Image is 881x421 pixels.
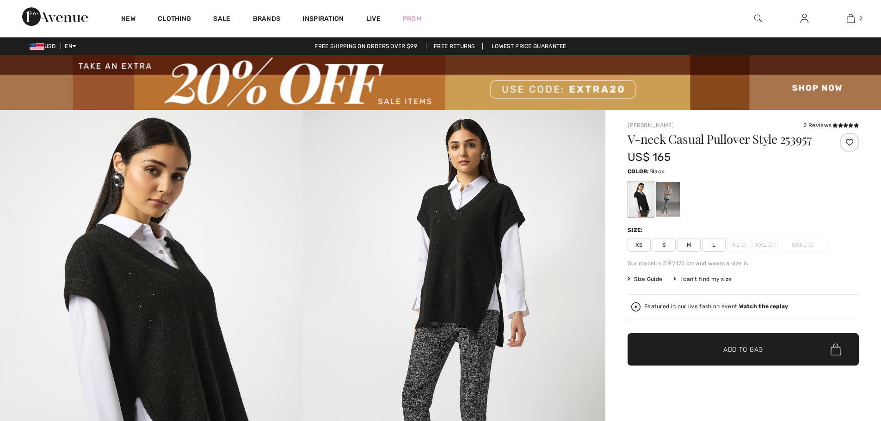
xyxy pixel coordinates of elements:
div: Size: [628,226,645,234]
img: Watch the replay [631,302,641,311]
div: I can't find my size [673,275,732,283]
span: M [678,238,701,252]
img: ring-m.svg [808,243,813,247]
img: My Bag [847,13,855,24]
span: XXXL [777,238,827,252]
span: Add to Bag [723,345,763,354]
span: XXL [752,238,776,252]
a: Brands [253,15,281,24]
a: New [121,15,136,24]
img: US Dollar [30,43,44,50]
span: 2 [859,14,863,23]
span: US$ 165 [628,151,671,164]
div: Our model is 5'9"/175 cm and wears a size 6. [628,259,859,268]
img: ring-m.svg [768,243,773,247]
h1: V-neck Casual Pullover Style 253957 [628,133,820,145]
a: Free Returns [426,43,483,49]
span: Inspiration [302,15,344,24]
span: XL [727,238,751,252]
strong: Watch the replay [739,303,789,310]
div: Black [629,182,653,217]
a: Free shipping on orders over $99 [307,43,425,49]
div: Grey 163 [656,182,680,217]
img: Bag.svg [831,343,841,355]
div: Featured in our live fashion event. [644,304,788,310]
button: Add to Bag [628,333,859,366]
a: [PERSON_NAME] [628,122,674,128]
a: Sign In [793,13,816,24]
span: XS [628,238,651,252]
a: Prom [403,14,421,24]
span: USD [30,43,59,49]
div: 2 Reviews [803,121,859,129]
span: Black [649,168,665,175]
img: ring-m.svg [741,243,746,247]
img: 1ère Avenue [22,7,88,26]
a: 2 [828,13,873,24]
a: Live [366,14,381,24]
span: Size Guide [628,275,662,283]
span: L [702,238,726,252]
span: EN [65,43,76,49]
img: My Info [801,13,808,24]
span: Color: [628,168,649,175]
a: Sale [213,15,230,24]
a: Clothing [158,15,191,24]
img: search the website [754,13,762,24]
span: S [653,238,676,252]
a: Lowest Price Guarantee [484,43,574,49]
